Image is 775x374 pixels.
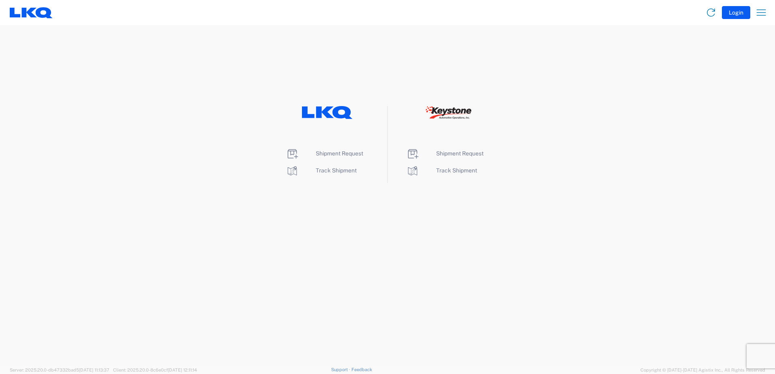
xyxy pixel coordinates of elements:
a: Support [331,367,351,372]
span: Client: 2025.20.0-8c6e0cf [113,368,197,372]
a: Track Shipment [286,167,357,174]
span: Track Shipment [436,167,477,174]
a: Shipment Request [286,150,363,157]
span: Server: 2025.20.0-db47332bad5 [10,368,109,372]
a: Feedback [351,367,372,372]
span: [DATE] 12:11:14 [168,368,197,372]
span: Shipment Request [436,150,484,157]
a: Track Shipment [406,167,477,174]
a: Shipment Request [406,150,484,157]
span: Copyright © [DATE]-[DATE] Agistix Inc., All Rights Reserved [640,366,765,374]
span: Shipment Request [316,150,363,157]
span: [DATE] 11:13:37 [79,368,109,372]
button: Login [722,6,750,19]
span: Track Shipment [316,167,357,174]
